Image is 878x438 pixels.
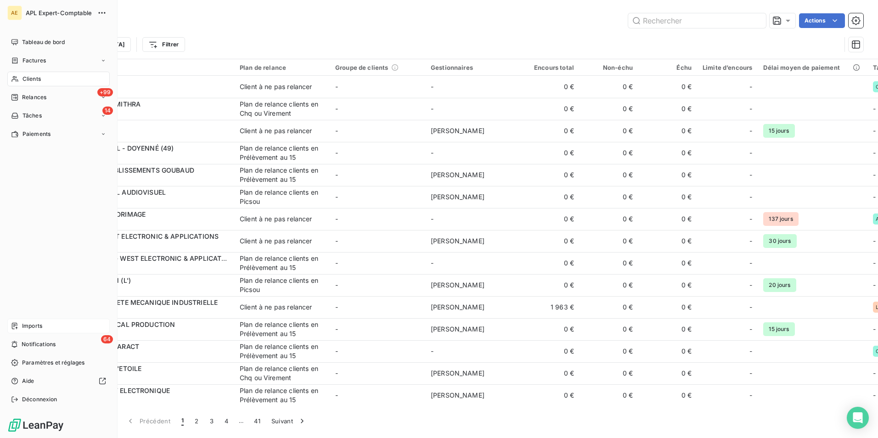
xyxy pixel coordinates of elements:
[638,384,697,406] td: 0 €
[335,127,338,135] span: -
[335,303,338,311] span: -
[638,318,697,340] td: 0 €
[847,407,869,429] div: Open Intercom Messenger
[580,230,638,252] td: 0 €
[335,105,338,112] span: -
[521,384,580,406] td: 0 €
[763,124,794,138] span: 15 jours
[638,208,697,230] td: 0 €
[638,362,697,384] td: 0 €
[240,320,324,338] div: Plan de relance clients en Prélèvement au 15
[873,171,876,179] span: -
[749,104,752,113] span: -
[521,186,580,208] td: 0 €
[749,126,752,135] span: -
[580,296,638,318] td: 0 €
[63,219,229,228] span: 90007100
[335,149,338,157] span: -
[240,386,324,404] div: Plan de relance clients en Prélèvement au 15
[63,166,194,174] span: 90001900 - ETABLISSEMENTS GOUBAUD
[181,416,184,426] span: 1
[873,149,876,157] span: -
[22,395,57,404] span: Déconnexion
[873,105,876,112] span: -
[63,144,174,152] span: 900000000 - APL - DOYENNÉ (49)
[22,359,84,367] span: Paramètres et réglages
[749,347,752,356] span: -
[23,112,42,120] span: Tâches
[23,130,51,138] span: Paiements
[240,236,312,246] div: Client à ne pas relancer
[431,369,484,377] span: [PERSON_NAME]
[521,252,580,274] td: 0 €
[335,193,338,201] span: -
[176,411,189,431] button: 1
[521,230,580,252] td: 0 €
[234,414,248,428] span: …
[23,56,46,65] span: Factures
[240,303,312,312] div: Client à ne pas relancer
[873,193,876,201] span: -
[63,307,229,316] span: 90011900
[873,325,876,333] span: -
[335,369,338,377] span: -
[248,411,266,431] button: 41
[749,236,752,246] span: -
[240,166,324,184] div: Plan de relance clients en Prélèvement au 15
[580,318,638,340] td: 0 €
[873,259,876,267] span: -
[335,391,338,399] span: -
[521,98,580,120] td: 0 €
[335,347,338,355] span: -
[638,296,697,318] td: 0 €
[526,64,574,71] div: Encours total
[63,320,175,328] span: 90012100 - RADICAL PRODUCTION
[521,296,580,318] td: 1 963 €
[580,340,638,362] td: 0 €
[63,197,229,206] span: 90004000
[335,215,338,223] span: -
[521,362,580,384] td: 0 €
[763,322,794,336] span: 15 jours
[335,259,338,267] span: -
[7,418,64,432] img: Logo LeanPay
[638,142,697,164] td: 0 €
[101,335,113,343] span: 64
[22,93,46,101] span: Relances
[638,164,697,186] td: 0 €
[63,109,229,118] span: 01398000
[240,254,324,272] div: Plan de relance clients en Prélèvement au 15
[749,391,752,400] span: -
[142,37,185,52] button: Filtrer
[240,276,324,294] div: Plan de relance clients en Picsou
[63,329,229,338] span: 90012100
[22,322,42,330] span: Imports
[240,144,324,162] div: Plan de relance clients en Prélèvement au 15
[580,208,638,230] td: 0 €
[431,237,484,245] span: [PERSON_NAME]
[873,237,876,245] span: -
[335,237,338,245] span: -
[749,303,752,312] span: -
[63,351,229,360] span: 90012800
[335,171,338,179] span: -
[580,164,638,186] td: 0 €
[102,107,113,115] span: 14
[521,142,580,164] td: 0 €
[431,391,484,399] span: [PERSON_NAME]
[335,83,338,90] span: -
[431,149,433,157] span: -
[431,259,433,267] span: -
[749,170,752,180] span: -
[638,252,697,274] td: 0 €
[521,274,580,296] td: 0 €
[63,285,229,294] span: 90011700
[431,303,484,311] span: [PERSON_NAME]
[763,212,798,226] span: 137 jours
[638,340,697,362] td: 0 €
[763,64,861,71] div: Délai moyen de paiement
[749,82,752,91] span: -
[63,373,229,382] span: 90020300
[580,98,638,120] td: 0 €
[22,377,34,385] span: Aide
